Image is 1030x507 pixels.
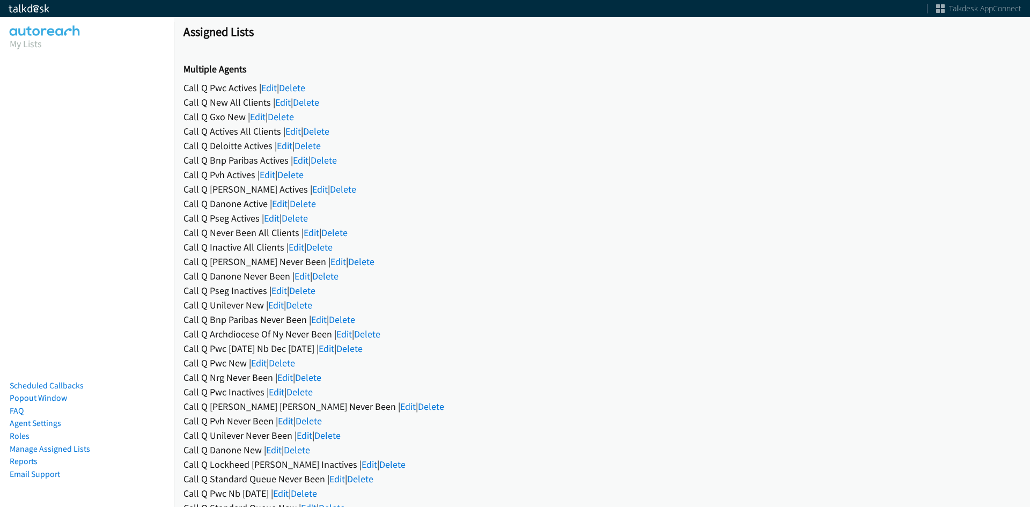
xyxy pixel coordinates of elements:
[10,444,90,454] a: Manage Assigned Lists
[183,486,1020,501] div: Call Q Pwc Nb [DATE] | |
[285,125,301,137] a: Edit
[311,154,337,166] a: Delete
[269,386,284,398] a: Edit
[275,96,291,108] a: Edit
[277,139,292,152] a: Edit
[183,443,1020,457] div: Call Q Danone New | |
[10,431,30,441] a: Roles
[183,24,1020,39] h1: Assigned Lists
[183,472,1020,486] div: Call Q Standard Queue Never Been | |
[330,255,346,268] a: Edit
[183,428,1020,443] div: Call Q Unilever Never Been | |
[295,371,321,384] a: Delete
[319,342,334,355] a: Edit
[183,254,1020,269] div: Call Q [PERSON_NAME] Never Been | |
[277,371,293,384] a: Edit
[183,283,1020,298] div: Call Q Pseg Inactives | |
[183,225,1020,240] div: Call Q Never Been All Clients | |
[293,96,319,108] a: Delete
[312,270,339,282] a: Delete
[10,406,24,416] a: FAQ
[183,211,1020,225] div: Call Q Pseg Actives | |
[183,312,1020,327] div: Call Q Bnp Paribas Never Been | |
[183,95,1020,109] div: Call Q New All Clients | |
[183,153,1020,167] div: Call Q Bnp Paribas Actives | |
[183,167,1020,182] div: Call Q Pvh Actives | |
[289,284,315,297] a: Delete
[268,111,294,123] a: Delete
[273,487,289,499] a: Edit
[311,313,327,326] a: Edit
[306,241,333,253] a: Delete
[362,458,377,471] a: Edit
[329,313,355,326] a: Delete
[183,385,1020,399] div: Call Q Pwc Inactives | |
[183,414,1020,428] div: Call Q Pvh Never Been | |
[329,473,345,485] a: Edit
[183,196,1020,211] div: Call Q Danone Active | |
[183,240,1020,254] div: Call Q Inactive All Clients | |
[336,342,363,355] a: Delete
[293,154,308,166] a: Edit
[286,299,312,311] a: Delete
[279,82,305,94] a: Delete
[183,138,1020,153] div: Call Q Deloitte Actives | |
[251,357,267,369] a: Edit
[296,415,322,427] a: Delete
[183,356,1020,370] div: Call Q Pwc New | |
[312,183,328,195] a: Edit
[291,487,317,499] a: Delete
[268,299,284,311] a: Edit
[284,444,310,456] a: Delete
[286,386,313,398] a: Delete
[272,197,288,210] a: Edit
[261,82,277,94] a: Edit
[10,418,61,428] a: Agent Settings
[314,429,341,442] a: Delete
[266,444,282,456] a: Edit
[183,80,1020,95] div: Call Q Pwc Actives | |
[303,125,329,137] a: Delete
[260,168,275,181] a: Edit
[183,182,1020,196] div: Call Q [PERSON_NAME] Actives | |
[183,298,1020,312] div: Call Q Unilever New | |
[277,168,304,181] a: Delete
[290,197,316,210] a: Delete
[400,400,416,413] a: Edit
[183,341,1020,356] div: Call Q Pwc [DATE] Nb Dec [DATE] | |
[183,124,1020,138] div: Call Q Actives All Clients | |
[304,226,319,239] a: Edit
[336,328,352,340] a: Edit
[278,415,293,427] a: Edit
[10,38,42,50] a: My Lists
[295,139,321,152] a: Delete
[264,212,279,224] a: Edit
[183,327,1020,341] div: Call Q Archdiocese Of Ny Never Been | |
[10,456,38,466] a: Reports
[183,399,1020,414] div: Call Q [PERSON_NAME] [PERSON_NAME] Never Been | |
[183,370,1020,385] div: Call Q Nrg Never Been | |
[354,328,380,340] a: Delete
[10,380,84,391] a: Scheduled Callbacks
[271,284,287,297] a: Edit
[330,183,356,195] a: Delete
[269,357,295,369] a: Delete
[183,63,1020,76] h2: Multiple Agents
[250,111,266,123] a: Edit
[321,226,348,239] a: Delete
[379,458,406,471] a: Delete
[295,270,310,282] a: Edit
[289,241,304,253] a: Edit
[348,255,374,268] a: Delete
[183,109,1020,124] div: Call Q Gxo New | |
[936,3,1021,14] a: Talkdesk AppConnect
[183,457,1020,472] div: Call Q Lockheed [PERSON_NAME] Inactives | |
[418,400,444,413] a: Delete
[10,393,67,403] a: Popout Window
[183,269,1020,283] div: Call Q Danone Never Been | |
[347,473,373,485] a: Delete
[282,212,308,224] a: Delete
[297,429,312,442] a: Edit
[10,469,60,479] a: Email Support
